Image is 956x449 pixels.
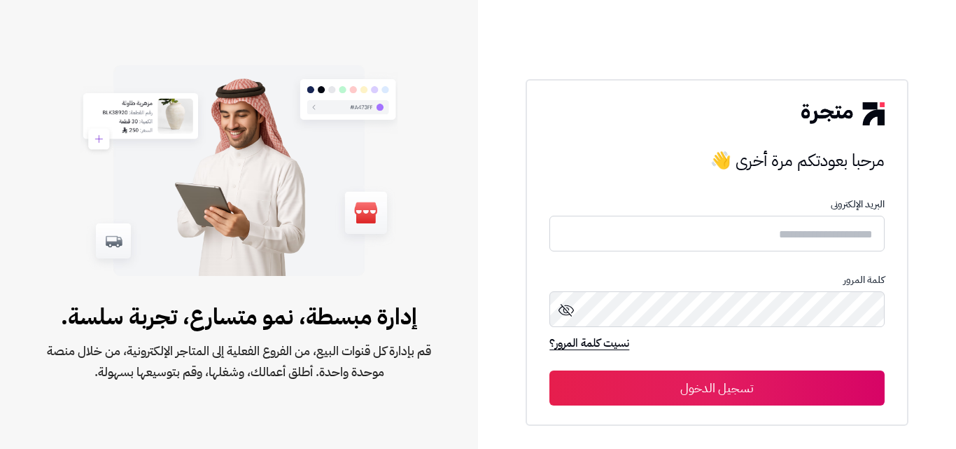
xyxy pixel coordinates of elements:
[45,340,433,382] span: قم بإدارة كل قنوات البيع، من الفروع الفعلية إلى المتاجر الإلكترونية، من خلال منصة موحدة واحدة. أط...
[549,275,884,286] p: كلمة المرور
[549,335,629,354] a: نسيت كلمة المرور؟
[549,199,884,210] p: البريد الإلكترونى
[549,146,884,174] h3: مرحبا بعودتكم مرة أخرى 👋
[45,300,433,333] span: إدارة مبسطة، نمو متسارع، تجربة سلسة.
[801,102,884,125] img: logo-2.png
[549,371,884,406] button: تسجيل الدخول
